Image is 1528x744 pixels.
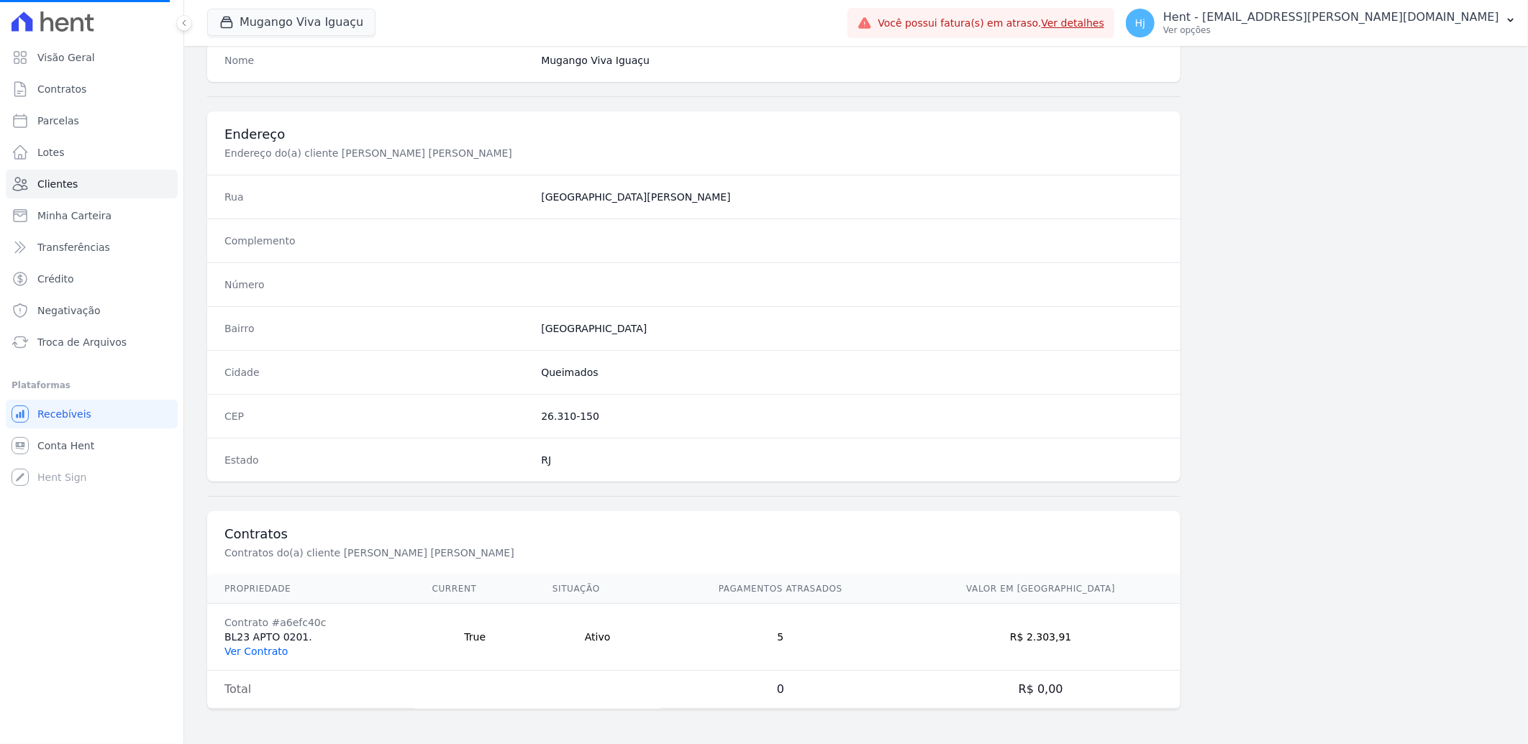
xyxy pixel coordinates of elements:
[6,75,178,104] a: Contratos
[541,453,1163,467] dd: RJ
[224,525,1163,543] h3: Contratos
[6,431,178,460] a: Conta Hent
[6,106,178,135] a: Parcelas
[37,240,110,254] span: Transferências
[541,409,1163,423] dd: 26.310-150
[37,438,94,453] span: Conta Hent
[541,53,1163,68] dd: Mugango Viva Iguaçu
[224,146,708,160] p: Endereço do(a) cliente [PERSON_NAME] [PERSON_NAME]
[415,574,535,604] th: Current
[12,377,172,394] div: Plataformas
[6,328,178,357] a: Troca de Arquivos
[224,277,529,292] dt: Número
[224,53,529,68] dt: Nome
[37,335,127,349] span: Troca de Arquivos
[1163,10,1499,24] p: Hent - [EMAIL_ADDRESS][PERSON_NAME][DOMAIN_NAME]
[207,604,415,671] td: BL23 APTO 0201.
[660,574,901,604] th: Pagamentos Atrasados
[6,138,178,167] a: Lotes
[224,365,529,380] dt: Cidade
[224,126,1163,143] h3: Endereço
[6,400,178,428] a: Recebíveis
[541,190,1163,204] dd: [GEOGRAPHIC_DATA][PERSON_NAME]
[207,574,415,604] th: Propriedade
[224,234,529,248] dt: Complemento
[37,50,95,65] span: Visão Geral
[901,604,1181,671] td: R$ 2.303,91
[6,233,178,262] a: Transferências
[207,671,415,709] td: Total
[224,409,529,423] dt: CEP
[6,296,178,325] a: Negativação
[224,453,529,467] dt: Estado
[207,9,376,36] button: Mugango Viva Iguaçu
[1163,24,1499,36] p: Ver opções
[37,114,79,128] span: Parcelas
[6,201,178,230] a: Minha Carteira
[6,43,178,72] a: Visão Geral
[224,615,398,630] div: Contrato #a6efc40c
[415,604,535,671] td: True
[901,671,1181,709] td: R$ 0,00
[541,365,1163,380] dd: Queimados
[535,604,660,671] td: Ativo
[37,145,65,160] span: Lotes
[1135,18,1145,28] span: Hj
[660,671,901,709] td: 0
[37,407,91,421] span: Recebíveis
[37,208,112,223] span: Minha Carteira
[224,546,708,560] p: Contratos do(a) cliente [PERSON_NAME] [PERSON_NAME]
[224,646,288,657] a: Ver Contrato
[6,265,178,293] a: Crédito
[660,604,901,671] td: 5
[37,82,86,96] span: Contratos
[541,321,1163,336] dd: [GEOGRAPHIC_DATA]
[37,272,74,286] span: Crédito
[1114,3,1528,43] button: Hj Hent - [EMAIL_ADDRESS][PERSON_NAME][DOMAIN_NAME] Ver opções
[224,321,529,336] dt: Bairro
[901,574,1181,604] th: Valor em [GEOGRAPHIC_DATA]
[1042,17,1105,29] a: Ver detalhes
[224,190,529,204] dt: Rua
[535,574,660,604] th: Situação
[878,16,1104,31] span: Você possui fatura(s) em atraso.
[6,170,178,198] a: Clientes
[37,303,101,318] span: Negativação
[37,177,78,191] span: Clientes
